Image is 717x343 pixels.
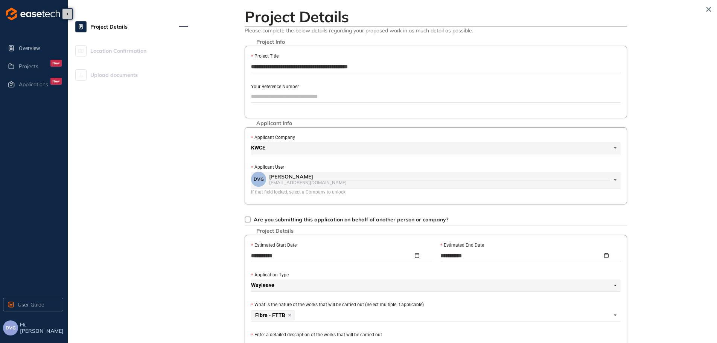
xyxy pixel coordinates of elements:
[269,174,610,180] div: [PERSON_NAME]
[255,313,285,318] span: Fibre - FTTB
[251,189,621,196] div: If that field locked, select a Company to unlock
[251,83,299,90] label: Your Reference Number
[251,301,424,308] label: What is the nature of the works that will be carried out (Select multiple if applicable)
[251,53,279,60] label: Project Title
[90,19,128,34] span: Project Details
[251,242,297,249] label: Estimated Start Date
[19,63,38,70] span: Projects
[251,279,617,291] span: Wayleave
[3,320,18,335] button: DVG
[251,310,295,320] span: Fibre - FTTB
[20,322,65,334] span: Hi, [PERSON_NAME]
[269,180,610,185] div: [EMAIL_ADDRESS][DOMAIN_NAME]
[245,27,627,34] span: Please complete the below details regarding your proposed work in as much detail as possible.
[251,331,382,338] label: Enter a detailed description of the works that will be carried out
[251,61,621,72] input: Project Title
[19,81,48,88] span: Applications
[253,228,297,234] span: Project Details
[440,242,484,249] label: Estimated End Date
[251,91,621,102] input: Your Reference Number
[251,252,413,260] input: Estimated Start Date
[254,216,449,223] span: Are you submitting this application on behalf of another person or company?
[19,41,62,56] span: Overview
[50,60,62,67] div: New
[90,67,138,82] span: Upload documents
[50,78,62,85] div: New
[253,39,289,45] span: Project Info
[251,134,295,141] label: Applicant Company
[3,298,63,311] button: User Guide
[245,8,627,26] h2: Project Details
[253,120,296,127] span: Applicant Info
[440,252,603,260] input: Estimated End Date
[6,325,16,331] span: DVG
[251,271,289,279] label: Application Type
[6,8,60,20] img: logo
[254,177,264,182] span: DVG
[251,142,617,154] span: KWCE
[18,300,44,309] span: User Guide
[251,164,284,171] label: Applicant User
[90,43,146,58] span: Location Confirmation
